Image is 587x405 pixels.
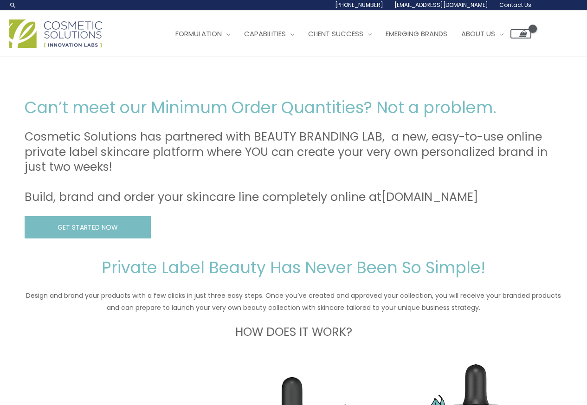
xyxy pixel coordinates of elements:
h3: Cosmetic Solutions has partnered with BEAUTY BRANDING LAB, a new, easy-to-use online private labe... [25,129,563,205]
p: Design and brand your products with a few clicks in just three easy steps. Once you’ve created an... [25,289,563,314]
span: Capabilities [244,29,286,39]
span: Formulation [175,29,222,39]
nav: Site Navigation [161,20,531,48]
a: Emerging Brands [379,20,454,48]
span: [EMAIL_ADDRESS][DOMAIN_NAME] [394,1,488,9]
h2: Can’t meet our Minimum Order Quantities? Not a problem. [25,97,563,118]
h2: Private Label Beauty Has Never Been So Simple! [25,257,563,278]
h3: HOW DOES IT WORK? [25,325,563,340]
span: Emerging Brands [386,29,447,39]
span: About Us [461,29,495,39]
a: GET STARTED NOW [25,216,151,239]
a: About Us [454,20,510,48]
a: Client Success [301,20,379,48]
a: Formulation [168,20,237,48]
a: Capabilities [237,20,301,48]
span: Client Success [308,29,363,39]
span: [PHONE_NUMBER] [335,1,383,9]
a: [DOMAIN_NAME] [381,189,478,205]
a: Search icon link [9,1,17,9]
a: View Shopping Cart, empty [510,29,531,39]
span: Contact Us [499,1,531,9]
img: Cosmetic Solutions Logo [9,19,102,48]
